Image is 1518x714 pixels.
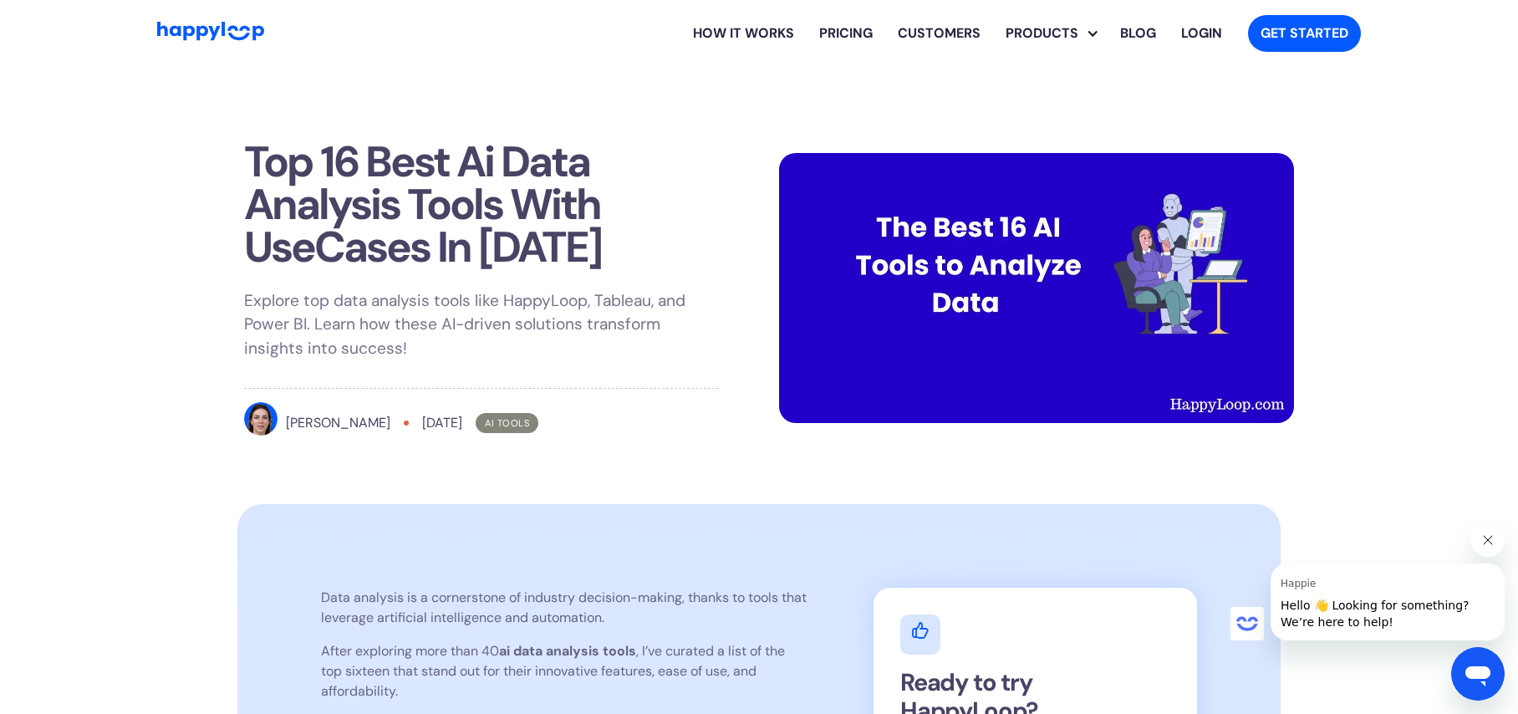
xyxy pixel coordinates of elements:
[1451,647,1505,701] iframe: Button to launch messaging window
[1271,564,1505,640] iframe: Message from Happie
[157,22,264,45] a: Go to Home Page
[499,642,636,660] strong: ai data analysis tools
[885,7,993,60] a: Learn how HappyLoop works
[1108,7,1169,60] a: Visit the HappyLoop blog for insights
[244,140,719,269] h1: Top 16 Best Ai Data Analysis Tools With UseCases In [DATE]
[422,413,462,433] div: [DATE]
[1471,523,1505,557] iframe: Close message from Happie
[1006,7,1108,60] div: PRODUCTS
[321,641,807,701] p: After exploring more than 40 , I’ve curated a list of the top sixteen that stand out for their in...
[1230,523,1505,640] div: Happie says "Hello 👋 Looking for something? We’re here to help!". Open messaging window to contin...
[476,413,538,432] div: Ai Tools
[807,7,885,60] a: View HappyLoop pricing plans
[1248,15,1361,52] a: Get started with HappyLoop
[680,7,807,60] a: Learn how HappyLoop works
[1169,7,1235,60] a: Log in to your HappyLoop account
[244,289,719,361] p: Explore top data analysis tools like HappyLoop, Tableau, and Power BI. Learn how these AI-driven ...
[157,22,264,41] img: HappyLoop Logo
[1230,607,1264,640] iframe: no content
[993,7,1108,60] div: Explore HappyLoop use cases
[993,23,1091,43] div: PRODUCTS
[321,588,807,628] p: Data analysis is a cornerstone of industry decision-making, thanks to tools that leverage artific...
[286,413,390,433] div: [PERSON_NAME]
